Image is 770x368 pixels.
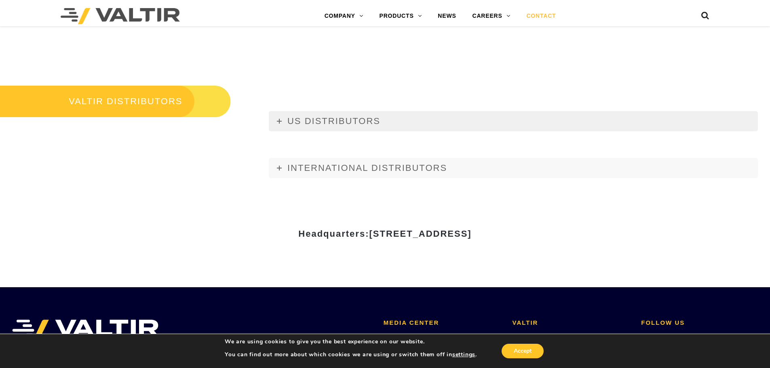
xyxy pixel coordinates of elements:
a: CAREERS [464,8,519,24]
img: Valtir [61,8,180,24]
h2: FOLLOW US [641,320,758,326]
a: COMPANY [316,8,371,24]
h2: MEDIA CENTER [384,320,500,326]
strong: Headquarters: [298,229,471,239]
p: You can find out more about which cookies we are using or switch them off in . [225,351,477,358]
a: NEWS [430,8,464,24]
span: INTERNATIONAL DISTRIBUTORS [287,163,447,173]
span: [STREET_ADDRESS] [369,229,471,239]
button: Accept [502,344,544,358]
button: settings [452,351,475,358]
a: INTERNATIONAL DISTRIBUTORS [269,158,758,178]
a: US DISTRIBUTORS [269,111,758,131]
a: PRODUCTS [371,8,430,24]
p: We are using cookies to give you the best experience on our website. [225,338,477,345]
h2: VALTIR [513,320,629,326]
span: US DISTRIBUTORS [287,116,380,126]
a: CONTACT [518,8,564,24]
img: VALTIR [12,320,159,340]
